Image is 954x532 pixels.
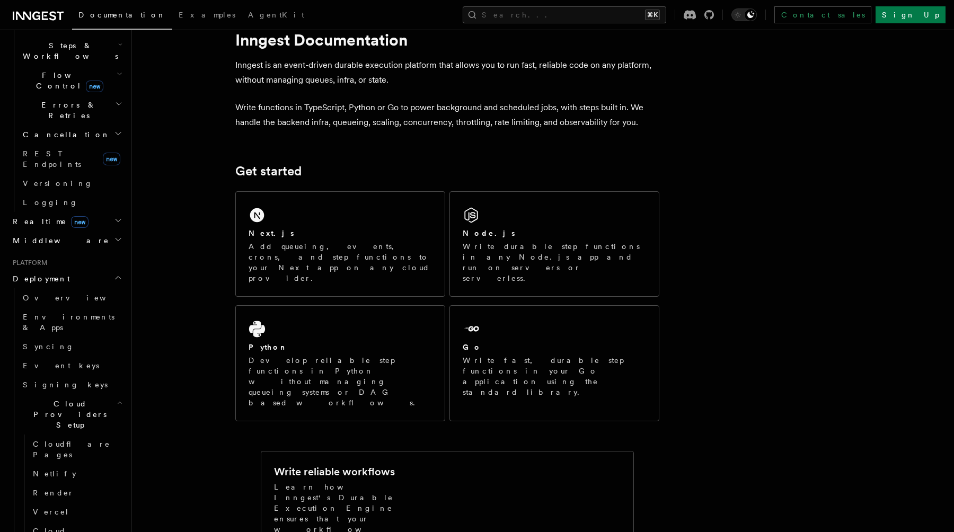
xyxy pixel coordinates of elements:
a: Next.jsAdd queueing, events, crons, and step functions to your Next app on any cloud provider. [235,191,445,297]
span: new [103,153,120,165]
h2: Node.js [463,228,515,238]
a: Netlify [29,464,125,483]
a: Overview [19,288,125,307]
a: Contact sales [774,6,871,23]
button: Realtimenew [8,212,125,231]
div: Inngest Functions [8,17,125,212]
button: Toggle dark mode [731,8,757,21]
a: Documentation [72,3,172,30]
h2: Go [463,342,482,352]
span: Overview [23,294,132,302]
h1: Inngest Documentation [235,30,659,49]
span: Realtime [8,216,89,227]
span: Middleware [8,235,109,246]
a: Render [29,483,125,502]
span: new [86,81,103,92]
span: Cloudflare Pages [33,440,110,459]
h2: Python [249,342,288,352]
a: Signing keys [19,375,125,394]
button: Errors & Retries [19,95,125,125]
a: Logging [19,193,125,212]
span: Errors & Retries [19,100,115,121]
h2: Write reliable workflows [274,464,395,479]
a: Cloudflare Pages [29,435,125,464]
a: Versioning [19,174,125,193]
a: Get started [235,164,302,179]
span: Documentation [78,11,166,19]
p: Add queueing, events, crons, and step functions to your Next app on any cloud provider. [249,241,432,283]
kbd: ⌘K [645,10,660,20]
p: Inngest is an event-driven durable execution platform that allows you to run fast, reliable code ... [235,58,659,87]
span: Signing keys [23,380,108,389]
span: Render [33,489,74,497]
button: Cancellation [19,125,125,144]
span: Cancellation [19,129,110,140]
span: Flow Control [19,70,117,91]
span: AgentKit [248,11,304,19]
span: Cloud Providers Setup [19,398,117,430]
h2: Next.js [249,228,294,238]
span: Versioning [23,179,93,188]
a: Sign Up [876,6,946,23]
a: Node.jsWrite durable step functions in any Node.js app and run on servers or serverless. [449,191,659,297]
a: Vercel [29,502,125,521]
a: GoWrite fast, durable step functions in your Go application using the standard library. [449,305,659,421]
p: Write fast, durable step functions in your Go application using the standard library. [463,355,646,397]
a: AgentKit [242,3,311,29]
span: new [71,216,89,228]
a: Examples [172,3,242,29]
span: Logging [23,198,78,207]
button: Flow Controlnew [19,66,125,95]
span: Vercel [33,508,69,516]
p: Write durable step functions in any Node.js app and run on servers or serverless. [463,241,646,283]
p: Write functions in TypeScript, Python or Go to power background and scheduled jobs, with steps bu... [235,100,659,130]
a: REST Endpointsnew [19,144,125,174]
a: Syncing [19,337,125,356]
span: Deployment [8,273,70,284]
a: Event keys [19,356,125,375]
span: REST Endpoints [23,149,81,169]
span: Environments & Apps [23,313,114,332]
button: Cloud Providers Setup [19,394,125,435]
button: Search...⌘K [463,6,666,23]
span: Platform [8,259,48,267]
span: Examples [179,11,235,19]
span: Event keys [23,361,99,370]
p: Develop reliable step functions in Python without managing queueing systems or DAG based workflows. [249,355,432,408]
a: PythonDevelop reliable step functions in Python without managing queueing systems or DAG based wo... [235,305,445,421]
button: Middleware [8,231,125,250]
span: Netlify [33,469,76,478]
button: Steps & Workflows [19,36,125,66]
button: Deployment [8,269,125,288]
a: Environments & Apps [19,307,125,337]
span: Syncing [23,342,74,351]
span: Steps & Workflows [19,40,118,61]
